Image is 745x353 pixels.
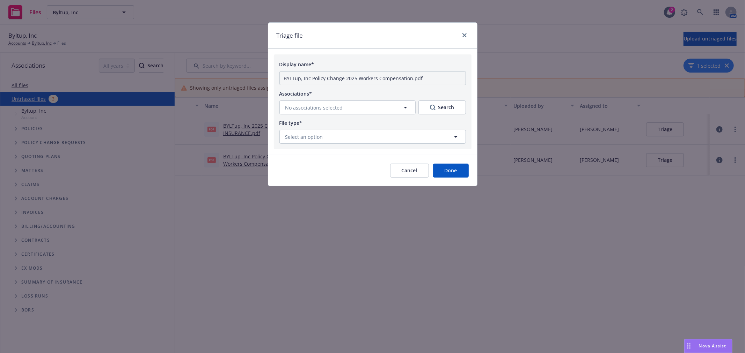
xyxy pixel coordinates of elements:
span: Select an option [285,133,323,141]
div: Search [430,104,454,111]
a: close [460,31,469,39]
span: File type* [279,120,302,126]
div: Drag to move [685,339,693,353]
span: Display name* [279,61,314,68]
button: No associations selected [279,100,416,114]
button: Cancel [390,164,429,178]
button: Done [433,164,469,178]
button: Nova Assist [684,339,732,353]
svg: Search [430,105,436,110]
span: No associations selected [285,104,343,111]
button: SearchSearch [418,100,466,114]
h1: Triage file [277,31,303,40]
input: Add display name here... [279,71,466,85]
span: Associations* [279,90,312,97]
span: Nova Assist [699,343,726,349]
button: Select an option [279,130,466,144]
